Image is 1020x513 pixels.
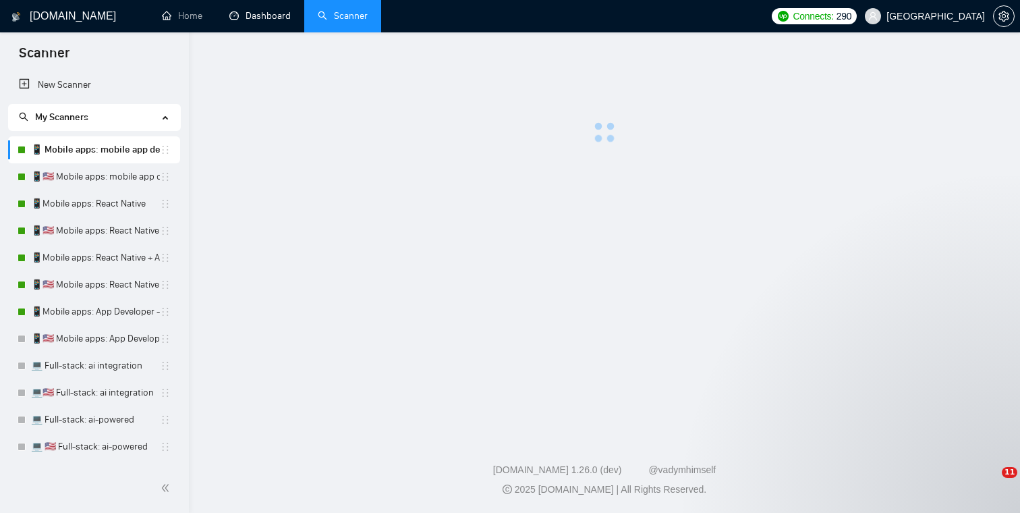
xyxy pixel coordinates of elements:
span: My Scanners [19,111,88,123]
span: holder [160,333,171,344]
a: dashboardDashboard [229,10,291,22]
span: My Scanners [35,111,88,123]
a: searchScanner [318,10,368,22]
a: 📱 Mobile apps: mobile app developer [31,136,160,163]
li: 📱Mobile apps: React Native [8,190,180,217]
button: setting [993,5,1015,27]
li: New Scanner [8,72,180,99]
li: 💻 Full-stack: ai mvp development [8,460,180,487]
a: 💻 Full-stack: ai integration [31,352,160,379]
span: holder [160,441,171,452]
span: double-left [161,481,174,495]
span: holder [160,279,171,290]
span: user [868,11,878,21]
li: 💻 Full-stack: ai-powered [8,406,180,433]
span: holder [160,171,171,182]
iframe: Intercom live chat [974,467,1007,500]
span: holder [160,252,171,263]
span: 290 [837,9,851,24]
span: holder [160,198,171,209]
a: 📱Mobile apps: React Native [31,190,160,217]
div: 2025 [DOMAIN_NAME] | All Rights Reserved. [200,483,1009,497]
span: holder [160,387,171,398]
a: 📱🇺🇸 Mobile apps: React Native + AI integration [31,271,160,298]
li: 📱🇺🇸 Mobile apps: mobile app developer [8,163,180,190]
li: 📱Mobile apps: React Native + AI integration [8,244,180,271]
li: 📱🇺🇸 Mobile apps: App Developer - titles [8,325,180,352]
a: homeHome [162,10,202,22]
li: 📱🇺🇸 Mobile apps: React Native [8,217,180,244]
a: 📱🇺🇸 Mobile apps: App Developer - titles [31,325,160,352]
span: Scanner [8,43,80,72]
li: 💻 Full-stack: ai integration [8,352,180,379]
li: 📱 Mobile apps: mobile app developer [8,136,180,163]
li: 💻 🇺🇸 Full-stack: ai-powered [8,433,180,460]
span: Connects: [793,9,833,24]
span: 11 [1002,467,1017,478]
img: logo [11,6,21,28]
span: holder [160,414,171,425]
span: holder [160,144,171,155]
a: 💻 Full-stack: ai-powered [31,406,160,433]
span: search [19,112,28,122]
a: 📱Mobile apps: React Native + AI integration [31,244,160,271]
a: 📱Mobile apps: App Developer - titles [31,298,160,325]
a: 📱🇺🇸 Mobile apps: React Native [31,217,160,244]
a: @vadymhimself [648,464,716,475]
a: 💻🇺🇸 Full-stack: ai integration [31,379,160,406]
span: copyright [503,485,512,494]
a: 📱🇺🇸 Mobile apps: mobile app developer [31,163,160,190]
a: [DOMAIN_NAME] 1.26.0 (dev) [493,464,622,475]
li: 📱Mobile apps: App Developer - titles [8,298,180,325]
img: upwork-logo.png [778,11,789,22]
span: holder [160,360,171,371]
span: holder [160,225,171,236]
li: 💻🇺🇸 Full-stack: ai integration [8,379,180,406]
a: setting [993,11,1015,22]
li: 📱🇺🇸 Mobile apps: React Native + AI integration [8,271,180,298]
a: 💻 🇺🇸 Full-stack: ai-powered [31,433,160,460]
span: holder [160,306,171,317]
a: New Scanner [19,72,169,99]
